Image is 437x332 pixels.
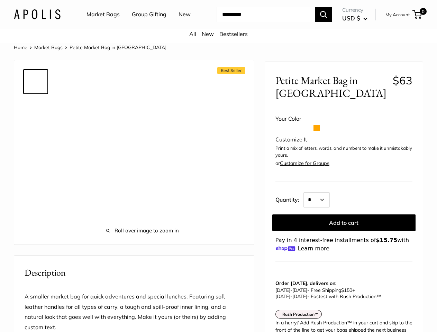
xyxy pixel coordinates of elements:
img: Apolis [14,9,61,19]
span: [DATE] [292,293,307,299]
a: My Account [385,10,410,19]
span: - Fastest with Rush Production™ [275,293,381,299]
a: New [179,9,191,20]
span: Petite Market Bag in [GEOGRAPHIC_DATA] [70,44,166,50]
span: [DATE] [275,287,290,293]
a: Petite Market Bag in Oat [23,97,48,122]
span: Petite Market Bag in [GEOGRAPHIC_DATA] [275,74,388,100]
a: 0 [413,10,422,19]
button: Search [315,7,332,22]
div: or [275,159,329,168]
div: Your Color [275,114,412,124]
span: $150 [341,287,352,293]
a: Customize for Groups [280,160,329,166]
button: Add to cart [272,214,416,231]
strong: Rush Production™ [282,312,319,317]
span: 0 [420,8,427,15]
a: Petite Market Bag in Oat [23,124,48,149]
a: Petite Market Bag in Oat [23,152,48,177]
input: Search... [217,7,315,22]
div: Customize It [275,135,412,145]
strong: Order [DATE], delivers on: [275,280,336,286]
p: - Free Shipping + [275,287,409,299]
a: Group Gifting [132,9,166,20]
span: - [290,293,292,299]
span: [DATE] [275,293,290,299]
h2: Description [25,266,244,279]
a: All [189,30,196,37]
p: Print a mix of letters, words, and numbers to make it unmistakably yours. [275,145,412,158]
label: Quantity: [275,190,303,207]
span: - [290,287,292,293]
span: Roll over image to zoom in [70,226,216,236]
a: Home [14,44,27,50]
span: Best Seller [217,67,245,74]
a: Market Bags [34,44,63,50]
button: USD $ [342,13,367,24]
span: USD $ [342,15,360,22]
a: Petite Market Bag in Oat [23,69,48,94]
nav: Breadcrumb [14,43,166,52]
a: Market Bags [87,9,120,20]
span: [DATE] [292,287,307,293]
a: Bestsellers [219,30,248,37]
span: Currency [342,5,367,15]
a: New [202,30,214,37]
span: $63 [393,74,412,87]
